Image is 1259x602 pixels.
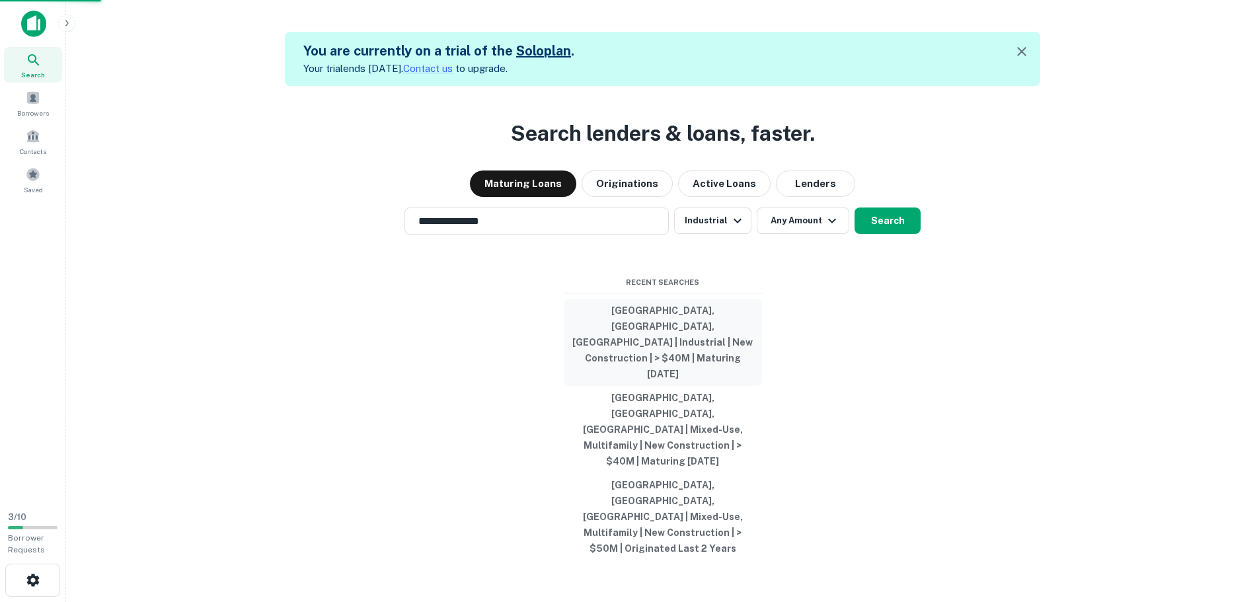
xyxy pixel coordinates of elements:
[17,108,49,118] span: Borrowers
[678,170,771,197] button: Active Loans
[564,277,762,288] span: Recent Searches
[4,162,62,198] a: Saved
[1193,496,1259,560] iframe: Chat Widget
[564,299,762,386] button: [GEOGRAPHIC_DATA], [GEOGRAPHIC_DATA], [GEOGRAPHIC_DATA] | Industrial | New Construction | > $40M ...
[21,69,45,80] span: Search
[24,184,43,195] span: Saved
[776,170,855,197] button: Lenders
[20,146,46,157] span: Contacts
[757,207,849,234] button: Any Amount
[8,512,26,522] span: 3 / 10
[21,11,46,37] img: capitalize-icon.png
[4,47,62,83] a: Search
[564,386,762,473] button: [GEOGRAPHIC_DATA], [GEOGRAPHIC_DATA], [GEOGRAPHIC_DATA] | Mixed-Use, Multifamily | New Constructi...
[403,63,453,74] a: Contact us
[674,207,751,234] button: Industrial
[8,533,45,554] span: Borrower Requests
[582,170,673,197] button: Originations
[303,41,574,61] h5: You are currently on a trial of the .
[303,61,574,77] p: Your trial ends [DATE]. to upgrade.
[511,118,815,149] h3: Search lenders & loans, faster.
[470,170,576,197] button: Maturing Loans
[4,124,62,159] a: Contacts
[4,85,62,121] a: Borrowers
[564,473,762,560] button: [GEOGRAPHIC_DATA], [GEOGRAPHIC_DATA], [GEOGRAPHIC_DATA] | Mixed-Use, Multifamily | New Constructi...
[855,207,921,234] button: Search
[516,43,571,59] a: Soloplan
